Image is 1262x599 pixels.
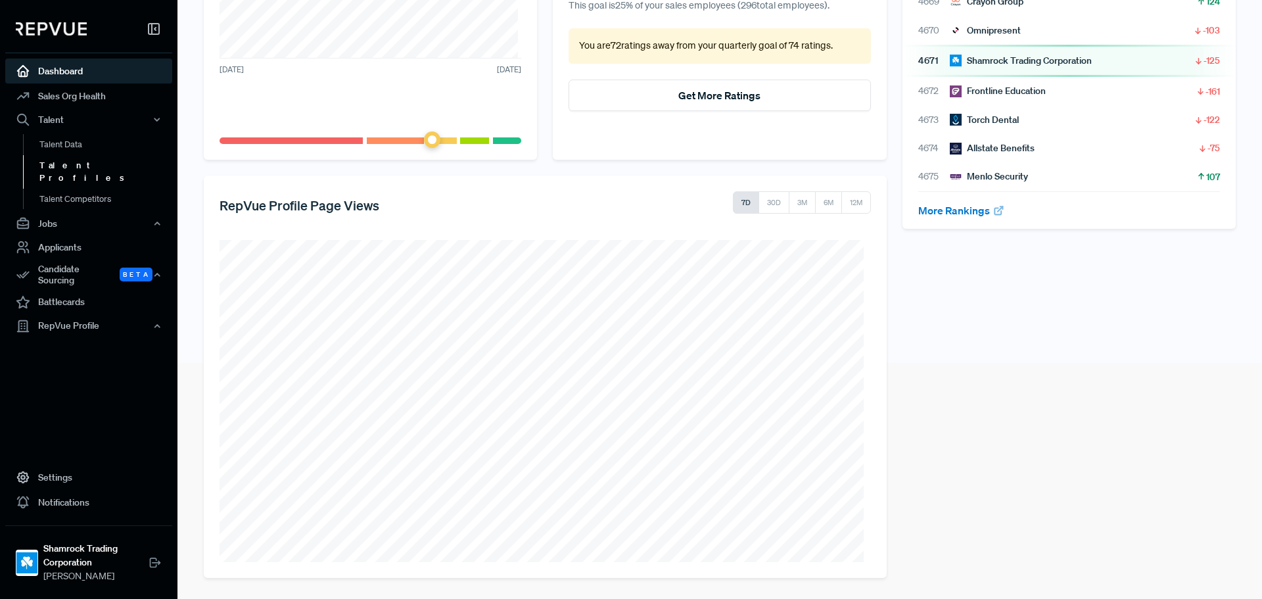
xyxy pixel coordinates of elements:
[569,80,870,111] button: Get More Ratings
[759,191,789,214] button: 30D
[120,268,152,281] span: Beta
[918,113,950,127] span: 4673
[918,170,950,183] span: 4675
[1203,24,1220,37] span: -103
[950,55,962,66] img: Shamrock Trading Corporation
[5,84,172,108] a: Sales Org Health
[950,143,962,155] img: Allstate Benefits
[789,191,816,214] button: 3M
[23,134,190,155] a: Talent Data
[950,113,1019,127] div: Torch Dental
[5,289,172,314] a: Battlecards
[23,188,190,209] a: Talent Competitors
[1205,85,1220,98] span: -161
[1204,54,1220,67] span: -125
[16,22,87,36] img: RepVue
[16,552,37,573] img: Shamrock Trading Corporation
[950,171,962,183] img: Menlo Security
[918,24,950,37] span: 4670
[733,191,759,214] button: 7D
[918,54,950,68] span: 4671
[918,84,950,98] span: 4672
[5,260,172,290] button: Candidate Sourcing Beta
[5,212,172,235] button: Jobs
[950,54,1092,68] div: Shamrock Trading Corporation
[220,64,244,76] span: [DATE]
[918,204,1005,217] a: More Rankings
[815,191,842,214] button: 6M
[220,197,379,213] h5: RepVue Profile Page Views
[950,84,1046,98] div: Frontline Education
[5,525,172,588] a: Shamrock Trading CorporationShamrock Trading Corporation[PERSON_NAME]
[5,490,172,515] a: Notifications
[950,85,962,97] img: Frontline Education
[950,24,1021,37] div: Omnipresent
[950,114,962,126] img: Torch Dental
[5,108,172,131] button: Talent
[5,59,172,84] a: Dashboard
[950,24,962,36] img: Omnipresent
[5,314,172,337] button: RepVue Profile
[43,569,149,583] span: [PERSON_NAME]
[5,260,172,290] div: Candidate Sourcing
[1204,113,1220,126] span: -122
[23,155,190,188] a: Talent Profiles
[579,39,860,53] p: You are 72 ratings away from your quarterly goal of 74 ratings .
[497,64,521,76] span: [DATE]
[841,191,871,214] button: 12M
[918,141,950,155] span: 4674
[43,542,149,569] strong: Shamrock Trading Corporation
[1206,170,1220,183] span: 107
[950,141,1035,155] div: Allstate Benefits
[1207,141,1220,155] span: -75
[950,170,1028,183] div: Menlo Security
[5,235,172,260] a: Applicants
[5,465,172,490] a: Settings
